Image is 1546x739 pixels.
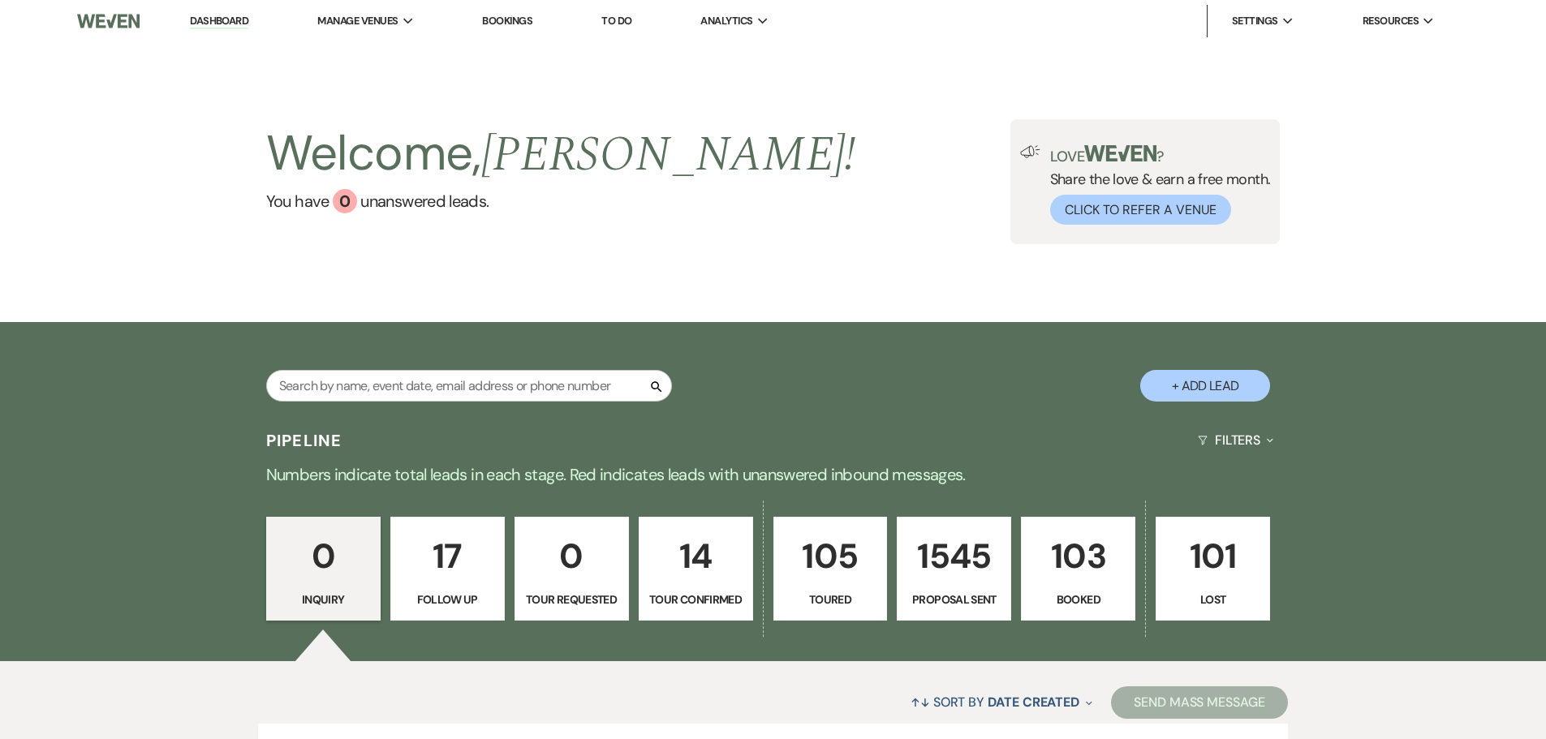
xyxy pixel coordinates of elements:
p: Proposal Sent [907,591,1001,608]
a: 1545Proposal Sent [897,517,1011,621]
p: 0 [525,529,618,583]
p: Tour Confirmed [649,591,743,608]
p: 0 [277,529,370,583]
p: 105 [784,529,877,583]
a: Dashboard [190,14,248,29]
button: Send Mass Message [1111,686,1288,719]
div: Share the love & earn a free month. [1040,145,1271,225]
p: 17 [401,529,494,583]
button: Filters [1191,419,1280,462]
button: Sort By Date Created [904,681,1099,724]
img: loud-speaker-illustration.svg [1020,145,1040,158]
button: + Add Lead [1140,370,1270,402]
span: Settings [1232,13,1278,29]
a: 103Booked [1021,517,1135,621]
p: 103 [1031,529,1125,583]
p: Follow Up [401,591,494,608]
h3: Pipeline [266,429,342,452]
a: 105Toured [773,517,888,621]
button: Click to Refer a Venue [1050,195,1231,225]
span: ↑↓ [911,694,930,711]
a: 101Lost [1156,517,1270,621]
p: Lost [1166,591,1260,608]
span: [PERSON_NAME] ! [481,118,856,192]
p: Love ? [1050,145,1271,164]
p: Inquiry [277,591,370,608]
p: Booked [1031,591,1125,608]
img: weven-logo-green.svg [1084,145,1156,161]
span: Date Created [988,694,1079,711]
p: Toured [784,591,877,608]
a: 0Inquiry [266,517,381,621]
input: Search by name, event date, email address or phone number [266,370,672,402]
a: 14Tour Confirmed [639,517,753,621]
a: 0Tour Requested [515,517,629,621]
span: Manage Venues [317,13,398,29]
img: Weven Logo [77,4,139,38]
p: 1545 [907,529,1001,583]
p: Numbers indicate total leads in each stage. Red indicates leads with unanswered inbound messages. [189,462,1358,488]
p: Tour Requested [525,591,618,608]
h2: Welcome, [266,119,856,189]
a: Bookings [482,14,532,28]
a: To Do [601,14,631,28]
span: Analytics [700,13,752,29]
p: 14 [649,529,743,583]
div: 0 [333,189,357,213]
a: 17Follow Up [390,517,505,621]
a: You have 0 unanswered leads. [266,189,856,213]
span: Resources [1363,13,1419,29]
p: 101 [1166,529,1260,583]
